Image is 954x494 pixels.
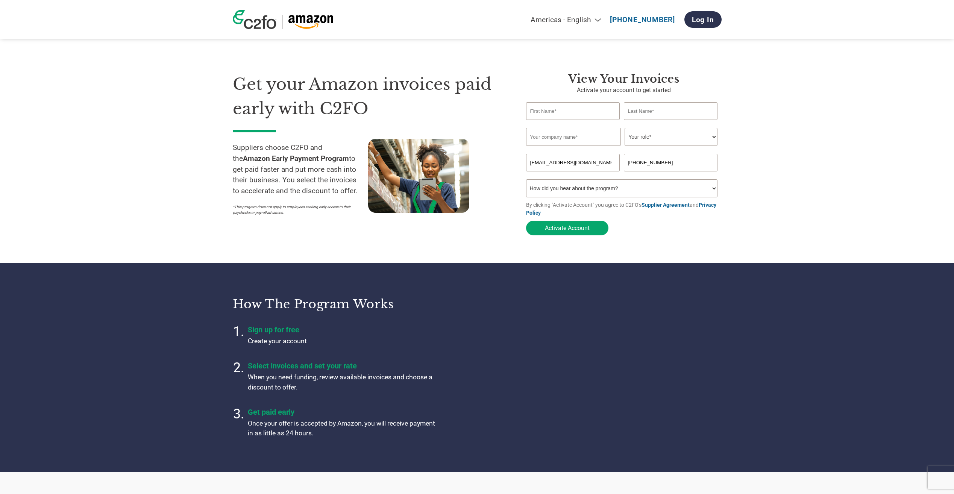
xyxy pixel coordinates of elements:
[243,154,349,163] strong: Amazon Early Payment Program
[624,121,718,125] div: Invalid last name or last name is too long
[610,15,675,24] a: [PHONE_NUMBER]
[526,172,620,176] div: Inavlid Email Address
[233,10,276,29] img: c2fo logo
[288,15,334,29] img: Amazon
[624,154,718,171] input: Phone*
[248,372,436,392] p: When you need funding, review available invoices and choose a discount to offer.
[526,202,716,216] a: Privacy Policy
[642,202,690,208] a: Supplier Agreement
[624,102,718,120] input: Last Name*
[248,418,436,438] p: Once your offer is accepted by Amazon, you will receive payment in as little as 24 hours.
[526,154,620,171] input: Invalid Email format
[526,86,722,95] p: Activate your account to get started
[526,102,620,120] input: First Name*
[526,128,621,146] input: Your company name*
[526,121,620,125] div: Invalid first name or first name is too long
[248,408,436,417] h4: Get paid early
[233,297,468,312] h3: How the program works
[526,201,722,217] p: By clicking "Activate Account" you agree to C2FO's and
[248,325,436,334] h4: Sign up for free
[526,221,608,235] button: Activate Account
[248,336,436,346] p: Create your account
[684,11,722,28] a: Log In
[526,147,718,151] div: Invalid company name or company name is too long
[233,204,361,215] p: *This program does not apply to employees seeking early access to their paychecks or payroll adva...
[368,139,469,213] img: supply chain worker
[624,172,718,176] div: Inavlid Phone Number
[233,142,368,197] p: Suppliers choose C2FO and the to get paid faster and put more cash into their business. You selec...
[248,361,436,370] h4: Select invoices and set your rate
[233,72,504,121] h1: Get your Amazon invoices paid early with C2FO
[526,72,722,86] h3: View Your Invoices
[625,128,717,146] select: Title/Role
